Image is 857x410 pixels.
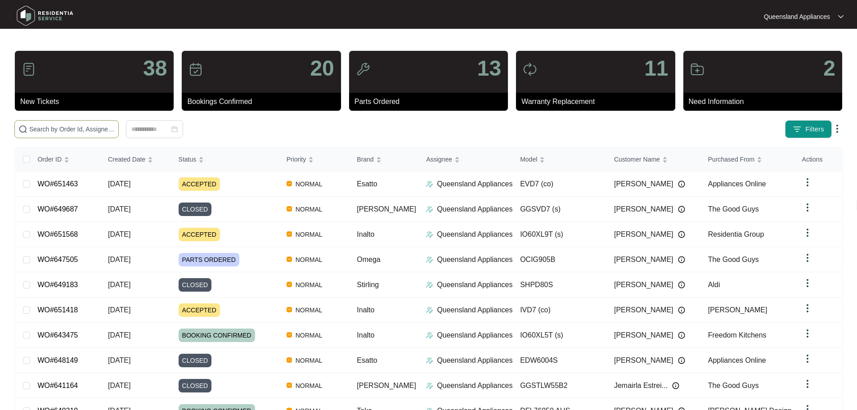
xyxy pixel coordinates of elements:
[437,229,512,240] p: Queensland Appliances
[108,180,130,188] span: [DATE]
[37,281,78,288] a: WO#649183
[614,154,660,164] span: Customer Name
[37,382,78,389] a: WO#641164
[292,355,326,366] span: NORMAL
[614,254,673,265] span: [PERSON_NAME]
[354,96,508,107] p: Parts Ordered
[426,332,433,339] img: Assigner Icon
[292,305,326,315] span: NORMAL
[437,179,512,189] p: Queensland Appliances
[287,206,292,212] img: Vercel Logo
[708,154,754,164] span: Purchased From
[287,307,292,312] img: Vercel Logo
[292,179,326,189] span: NORMAL
[13,2,76,29] img: residentia service logo
[357,356,377,364] span: Esatto
[764,12,830,21] p: Queensland Appliances
[179,329,255,342] span: BOOKING CONFIRMED
[614,179,673,189] span: [PERSON_NAME]
[187,96,341,107] p: Bookings Confirmed
[426,231,433,238] img: Assigner Icon
[678,180,685,188] img: Info icon
[143,58,167,79] p: 38
[292,380,326,391] span: NORMAL
[678,332,685,339] img: Info icon
[292,229,326,240] span: NORMAL
[357,154,373,164] span: Brand
[437,330,512,341] p: Queensland Appliances
[188,62,203,77] img: icon
[708,382,759,389] span: The Good Guys
[287,231,292,237] img: Vercel Logo
[18,125,27,134] img: search-icon
[802,353,813,364] img: dropdown arrow
[426,154,452,164] span: Assignee
[108,154,145,164] span: Created Date
[37,154,62,164] span: Order ID
[171,148,279,171] th: Status
[437,254,512,265] p: Queensland Appliances
[22,62,36,77] img: icon
[708,356,766,364] span: Appliances Online
[101,148,171,171] th: Created Date
[678,206,685,213] img: Info icon
[614,305,673,315] span: [PERSON_NAME]
[426,281,433,288] img: Assigner Icon
[513,171,607,197] td: EVD7 (co)
[607,148,701,171] th: Customer Name
[419,148,513,171] th: Assignee
[179,379,212,392] span: CLOSED
[708,331,767,339] span: Freedom Kitchens
[179,303,220,317] span: ACCEPTED
[678,281,685,288] img: Info icon
[802,278,813,288] img: dropdown arrow
[426,382,433,389] img: Assigner Icon
[678,357,685,364] img: Info icon
[802,303,813,314] img: dropdown arrow
[523,62,537,77] img: icon
[437,204,512,215] p: Queensland Appliances
[357,180,377,188] span: Esatto
[287,332,292,338] img: Vercel Logo
[802,252,813,263] img: dropdown arrow
[678,256,685,263] img: Info icon
[513,272,607,297] td: SHPD80S
[356,62,370,77] img: icon
[37,230,78,238] a: WO#651568
[437,380,512,391] p: Queensland Appliances
[513,297,607,323] td: IVD7 (co)
[292,254,326,265] span: NORMAL
[310,58,334,79] p: 20
[437,279,512,290] p: Queensland Appliances
[30,148,101,171] th: Order ID
[287,282,292,287] img: Vercel Logo
[357,382,416,389] span: [PERSON_NAME]
[521,96,675,107] p: Warranty Replacement
[37,256,78,263] a: WO#647505
[690,62,704,77] img: icon
[179,228,220,241] span: ACCEPTED
[357,256,380,263] span: Omega
[426,206,433,213] img: Assigner Icon
[614,229,673,240] span: [PERSON_NAME]
[614,279,673,290] span: [PERSON_NAME]
[802,177,813,188] img: dropdown arrow
[37,306,78,314] a: WO#651418
[179,278,212,292] span: CLOSED
[287,154,306,164] span: Priority
[108,356,130,364] span: [DATE]
[708,281,720,288] span: Aldi
[350,148,419,171] th: Brand
[279,148,350,171] th: Priority
[29,124,115,134] input: Search by Order Id, Assignee Name, Customer Name, Brand and Model
[832,123,843,134] img: dropdown arrow
[357,331,374,339] span: Inalto
[513,323,607,348] td: IO60XL5T (s)
[37,205,78,213] a: WO#649687
[37,356,78,364] a: WO#648149
[179,154,197,164] span: Status
[108,230,130,238] span: [DATE]
[513,373,607,398] td: GGSTLW55B2
[795,148,842,171] th: Actions
[689,96,842,107] p: Need Information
